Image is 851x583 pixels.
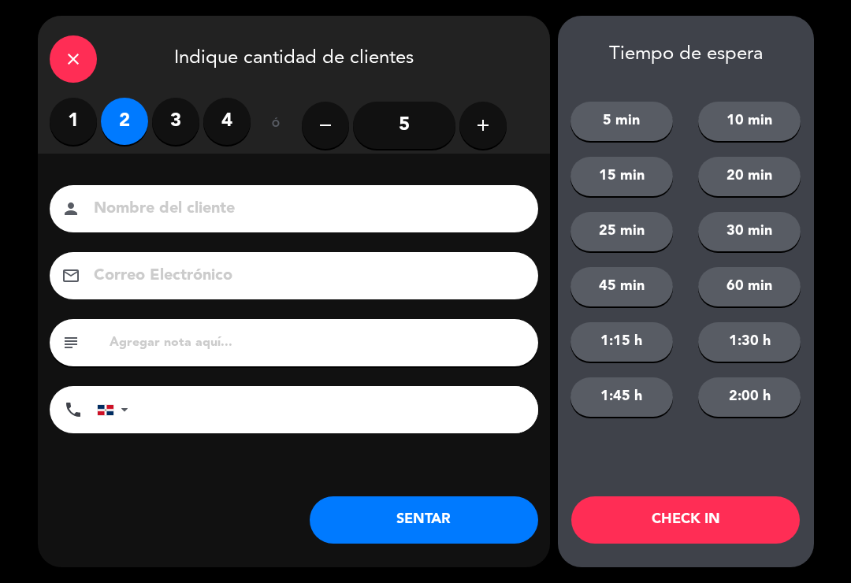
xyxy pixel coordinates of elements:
[570,267,673,306] button: 45 min
[108,332,526,354] input: Agregar nota aquí...
[64,50,83,69] i: close
[698,102,801,141] button: 10 min
[570,157,673,196] button: 15 min
[698,157,801,196] button: 20 min
[152,98,199,145] label: 3
[92,262,518,290] input: Correo Electrónico
[698,322,801,362] button: 1:30 h
[302,102,349,149] button: remove
[570,322,673,362] button: 1:15 h
[61,333,80,352] i: subject
[459,102,507,149] button: add
[570,212,673,251] button: 25 min
[698,377,801,417] button: 2:00 h
[571,496,800,544] button: CHECK IN
[203,98,251,145] label: 4
[698,267,801,306] button: 60 min
[38,16,550,98] div: Indique cantidad de clientes
[92,195,518,223] input: Nombre del cliente
[558,43,814,66] div: Tiempo de espera
[570,102,673,141] button: 5 min
[474,116,492,135] i: add
[50,98,97,145] label: 1
[61,266,80,285] i: email
[316,116,335,135] i: remove
[64,400,83,419] i: phone
[570,377,673,417] button: 1:45 h
[101,98,148,145] label: 2
[251,98,302,153] div: ó
[310,496,538,544] button: SENTAR
[61,199,80,218] i: person
[698,212,801,251] button: 30 min
[98,387,134,433] div: Dominican Republic (República Dominicana): +1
